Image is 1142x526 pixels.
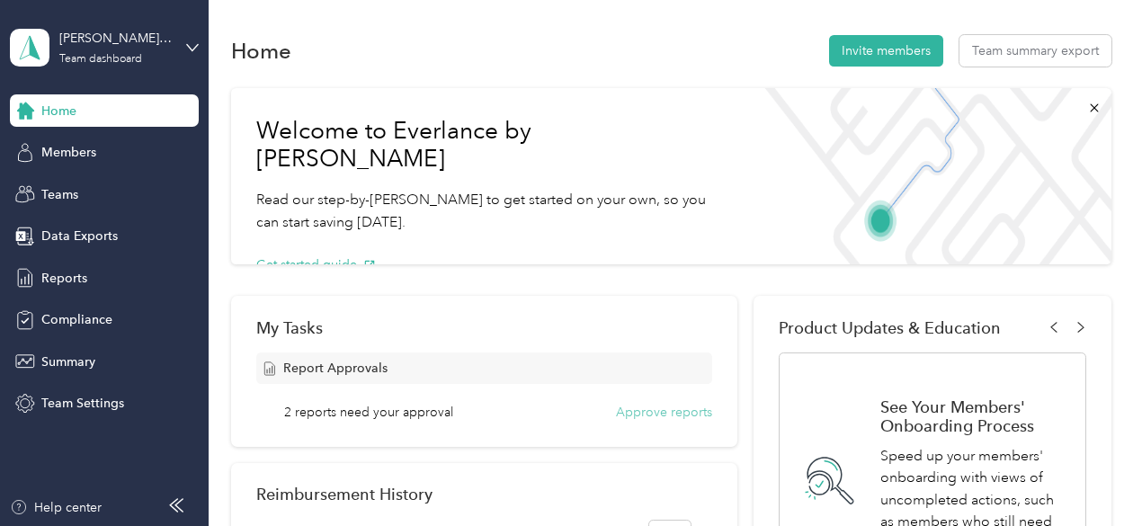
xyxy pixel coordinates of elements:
span: Team Settings [41,394,124,413]
button: Get started guide [256,255,376,274]
span: Compliance [41,310,112,329]
h1: Welcome to Everlance by [PERSON_NAME] [256,117,726,174]
h2: Reimbursement History [256,485,433,504]
iframe: Everlance-gr Chat Button Frame [1041,425,1142,526]
span: Members [41,143,96,162]
button: Invite members [829,35,943,67]
span: Summary [41,352,95,371]
span: Report Approvals [283,359,388,378]
div: My Tasks [256,318,713,337]
img: Welcome to everlance [751,88,1111,264]
span: 2 reports need your approval [284,403,453,422]
h1: See Your Members' Onboarding Process [880,397,1066,435]
div: [PERSON_NAME] Team [59,29,172,48]
span: Home [41,102,76,120]
div: Team dashboard [59,54,142,65]
span: Teams [41,185,78,204]
button: Approve reports [616,403,712,422]
p: Read our step-by-[PERSON_NAME] to get started on your own, so you can start saving [DATE]. [256,189,726,233]
button: Team summary export [959,35,1111,67]
span: Data Exports [41,227,118,245]
button: Help center [10,498,102,517]
span: Reports [41,269,87,288]
span: Product Updates & Education [779,318,1001,337]
h1: Home [231,41,291,60]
